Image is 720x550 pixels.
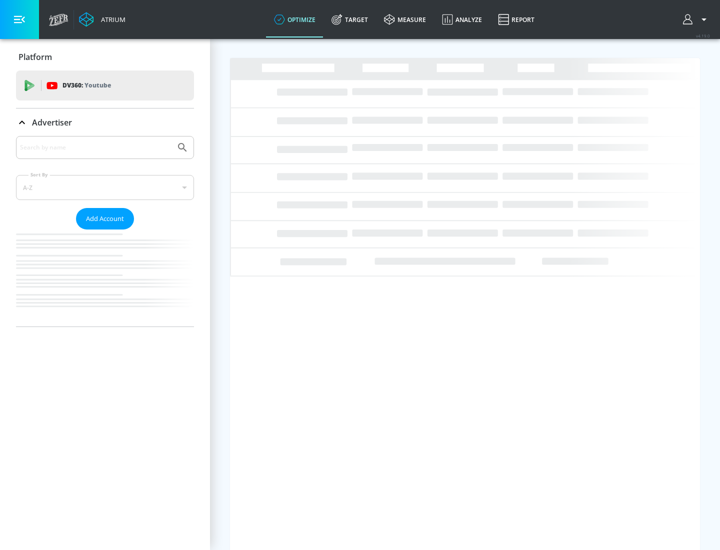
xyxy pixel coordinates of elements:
[32,117,72,128] p: Advertiser
[376,1,434,37] a: measure
[62,80,111,91] p: DV360:
[76,208,134,229] button: Add Account
[16,43,194,71] div: Platform
[84,80,111,90] p: Youtube
[86,213,124,224] span: Add Account
[434,1,490,37] a: Analyze
[20,141,171,154] input: Search by name
[266,1,323,37] a: optimize
[79,12,125,27] a: Atrium
[490,1,542,37] a: Report
[28,171,50,178] label: Sort By
[97,15,125,24] div: Atrium
[16,229,194,326] nav: list of Advertiser
[16,108,194,136] div: Advertiser
[18,51,52,62] p: Platform
[16,136,194,326] div: Advertiser
[696,33,710,38] span: v 4.19.0
[16,70,194,100] div: DV360: Youtube
[16,175,194,200] div: A-Z
[323,1,376,37] a: Target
